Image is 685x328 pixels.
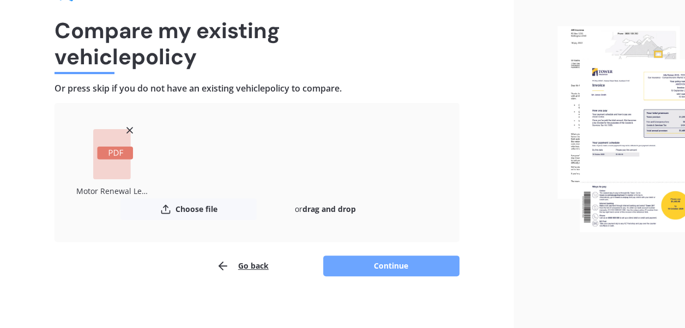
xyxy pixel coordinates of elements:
h1: Compare my existing vehicle policy [54,17,459,70]
button: Go back [216,255,269,277]
button: Choose file [120,198,257,220]
img: files.webp [557,26,685,232]
div: or [257,198,393,220]
b: drag and drop [302,204,355,214]
h4: Or press skip if you do not have an existing vehicle policy to compare. [54,83,459,94]
button: Continue [323,256,459,276]
div: Motor Renewal Letter AMV030972048.pdf [76,184,150,198]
